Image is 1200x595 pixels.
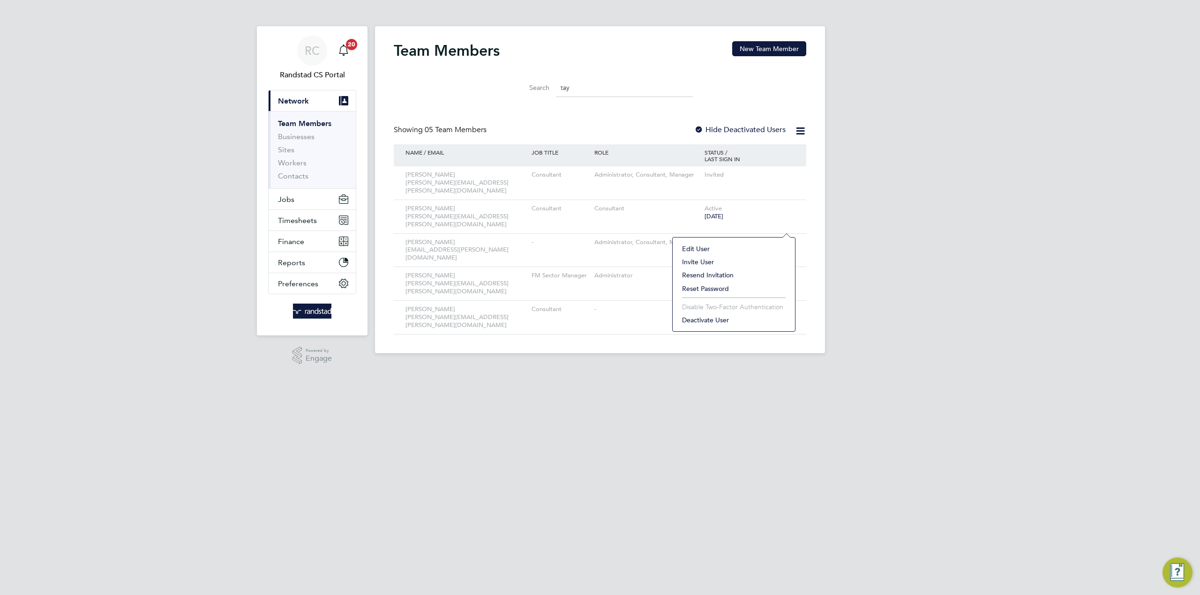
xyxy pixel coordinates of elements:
[403,267,529,300] div: [PERSON_NAME] [PERSON_NAME][EMAIL_ADDRESS][PERSON_NAME][DOMAIN_NAME]
[268,36,356,81] a: RCRandstad CS Portal
[732,41,806,56] button: New Team Member
[529,200,592,217] div: Consultant
[702,200,797,225] div: Active
[677,282,790,295] li: Reset Password
[278,97,309,105] span: Network
[278,237,304,246] span: Finance
[268,304,356,319] a: Go to home page
[293,304,332,319] img: randstad-logo-retina.png
[592,267,702,284] div: Administrator
[305,45,320,57] span: RC
[403,144,529,160] div: NAME / EMAIL
[702,166,797,184] div: Invited
[677,242,790,255] li: Edit User
[278,158,307,167] a: Workers
[592,166,702,184] div: Administrator, Consultant, Manager
[278,171,308,180] a: Contacts
[592,200,702,217] div: Consultant
[403,166,529,200] div: [PERSON_NAME] [PERSON_NAME][EMAIL_ADDRESS][PERSON_NAME][DOMAIN_NAME]
[257,26,367,335] nav: Main navigation
[306,347,332,355] span: Powered by
[592,144,702,160] div: ROLE
[705,212,723,220] span: [DATE]
[346,39,357,50] span: 20
[403,234,529,267] div: [PERSON_NAME] [EMAIL_ADDRESS][PERSON_NAME][DOMAIN_NAME]
[1162,558,1192,588] button: Engage Resource Center
[269,189,356,209] button: Jobs
[592,234,702,251] div: Administrator, Consultant, Manager
[269,210,356,231] button: Timesheets
[269,273,356,294] button: Preferences
[529,234,592,251] div: -
[529,166,592,184] div: Consultant
[677,300,790,313] li: Disable Two-Factor Authentication
[278,216,317,225] span: Timesheets
[677,268,790,282] li: Resend Invitation
[269,90,356,111] button: Network
[677,313,790,327] li: Deactivate User
[306,355,332,363] span: Engage
[529,144,592,160] div: JOB TITLE
[702,144,797,167] div: STATUS / LAST SIGN IN
[269,111,356,188] div: Network
[694,125,786,134] label: Hide Deactivated Users
[702,234,797,259] div: Active
[278,119,331,128] a: Team Members
[268,69,356,81] span: Randstad CS Portal
[529,301,592,318] div: Consultant
[269,252,356,273] button: Reports
[394,41,500,60] h2: Team Members
[556,79,693,97] input: Search for...
[278,195,294,204] span: Jobs
[334,36,353,66] a: 20
[677,255,790,268] li: Invite User
[278,132,315,141] a: Businesses
[278,145,294,154] a: Sites
[278,279,318,288] span: Preferences
[403,200,529,233] div: [PERSON_NAME] [PERSON_NAME][EMAIL_ADDRESS][PERSON_NAME][DOMAIN_NAME]
[592,301,702,318] div: -
[292,347,332,364] a: Powered byEngage
[403,301,529,334] div: [PERSON_NAME] [PERSON_NAME][EMAIL_ADDRESS][PERSON_NAME][DOMAIN_NAME]
[278,258,305,267] span: Reports
[507,83,549,92] label: Search
[529,267,592,284] div: FM Sector Manager
[425,125,487,134] span: 05 Team Members
[269,231,356,252] button: Finance
[394,125,488,135] div: Showing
